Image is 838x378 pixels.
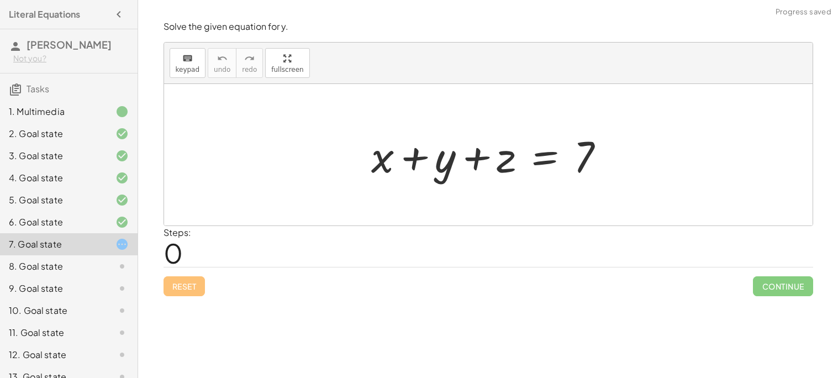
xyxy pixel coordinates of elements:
[265,48,309,78] button: fullscreen
[9,326,98,339] div: 11. Goal state
[271,66,303,73] span: fullscreen
[9,8,80,21] h4: Literal Equations
[115,304,129,317] i: Task not started.
[244,52,255,65] i: redo
[115,326,129,339] i: Task not started.
[9,105,98,118] div: 1. Multimedia
[115,171,129,185] i: Task finished and correct.
[9,304,98,317] div: 10. Goal state
[9,193,98,207] div: 5. Goal state
[217,52,228,65] i: undo
[115,260,129,273] i: Task not started.
[9,171,98,185] div: 4. Goal state
[115,105,129,118] i: Task finished.
[115,238,129,251] i: Task started.
[242,66,257,73] span: redo
[9,127,98,140] div: 2. Goal state
[214,66,230,73] span: undo
[9,149,98,162] div: 3. Goal state
[27,38,112,51] span: [PERSON_NAME]
[9,260,98,273] div: 8. Goal state
[170,48,206,78] button: keyboardkeypad
[176,66,200,73] span: keypad
[164,227,191,238] label: Steps:
[27,83,49,95] span: Tasks
[115,193,129,207] i: Task finished and correct.
[115,216,129,229] i: Task finished and correct.
[208,48,236,78] button: undoundo
[9,216,98,229] div: 6. Goal state
[9,282,98,295] div: 9. Goal state
[115,282,129,295] i: Task not started.
[776,7,831,18] span: Progress saved
[164,236,183,270] span: 0
[115,348,129,361] i: Task not started.
[164,20,813,33] p: Solve the given equation for y.
[182,52,193,65] i: keyboard
[115,149,129,162] i: Task finished and correct.
[236,48,263,78] button: redoredo
[13,53,129,64] div: Not you?
[9,348,98,361] div: 12. Goal state
[115,127,129,140] i: Task finished and correct.
[9,238,98,251] div: 7. Goal state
